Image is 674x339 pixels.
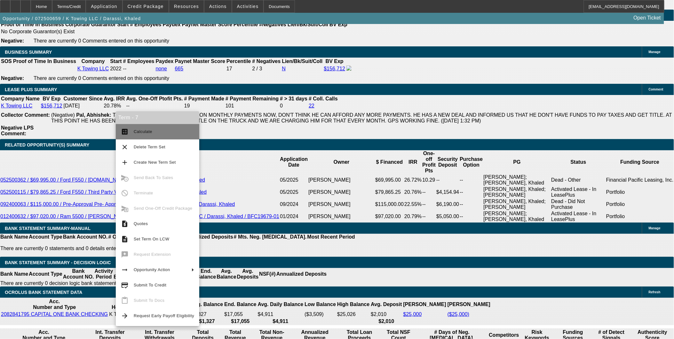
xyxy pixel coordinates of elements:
[459,198,483,210] td: --
[258,318,304,325] th: $4,911
[226,66,251,72] div: 17
[551,174,606,186] td: Dead - Other
[304,298,336,311] th: Low Balance
[13,58,76,65] th: Proof of Time In Business
[307,234,355,240] th: Most Recent Period
[1,125,34,136] b: Negative LPS Comment:
[128,4,164,9] span: Credit Package
[346,66,352,71] img: facebook-icon.png
[422,150,436,174] th: One-off Profit Pts
[134,160,176,165] span: Create New Term Set
[324,66,345,71] a: $156,712
[5,142,89,147] span: RELATED OPPORTUNITY(S) SUMMARY
[82,59,105,64] b: Company
[1,112,50,118] b: Collector Comment:
[404,174,422,186] td: 26.72%
[422,198,436,210] td: --
[304,311,336,318] td: ($3,509)
[234,234,307,240] th: # Mts. Neg. [MEDICAL_DATA].
[649,88,663,91] span: Comment
[224,318,257,325] th: $17,055
[134,221,148,226] span: Quotes
[1,28,350,35] td: No Corporate Guarantor(s) Exist
[282,59,322,64] b: Lien/Bk/Suit/Coll
[483,198,551,210] td: [PERSON_NAME], Khaled; [PERSON_NAME]
[436,174,459,186] td: --
[156,59,174,64] b: Paydex
[121,266,129,274] mat-icon: arrow_right_alt
[606,186,674,198] td: Portfolio
[63,268,94,280] th: Bank Account NO.
[123,0,169,12] button: Credit Package
[1,298,108,311] th: Acc. Number and Type
[226,96,279,101] b: # Payment Remaining
[3,16,141,21] span: Opportunity / 072500659 / K Towing LLC / Darassi, Khaled
[0,214,279,219] a: 012400632 / $97,020.00 / Ram 5500 / [PERSON_NAME] Auto Sales, Inc. / K Towing LLC / Darassi, Khal...
[422,174,436,186] td: 10.29
[126,96,183,101] b: Avg. One-Off Ptofit Pts.
[551,210,606,223] td: Activated Lease - In LeasePlus
[551,150,606,174] th: Status
[34,75,169,81] span: There are currently 0 Comments entered on this opportunity
[436,198,459,210] td: $6,190.00
[280,174,308,186] td: 05/2025
[5,87,57,92] span: LEASE PLUS SUMMARY
[403,298,447,311] th: [PERSON_NAME]
[224,311,257,318] td: $17,055
[375,186,404,198] td: $79,865.25
[1,96,40,101] b: Company Name
[606,198,674,210] td: Portfolio
[174,4,199,9] span: Resources
[280,210,308,223] td: 01/2024
[113,268,133,280] th: Beg. Balance
[121,312,129,320] mat-icon: arrow_forward
[252,66,281,72] div: 2 / 3
[134,237,169,241] span: Set Term On LCW
[448,311,470,317] a: ($25,000)
[606,150,674,174] th: Funding Source
[606,210,674,223] td: Portfolio
[447,298,491,311] th: [PERSON_NAME]
[308,150,375,174] th: Owner
[371,318,402,325] th: $2,010
[224,298,257,311] th: End. Balance
[121,281,129,289] mat-icon: credit_score
[1,58,12,65] th: SOS
[1,75,24,81] b: Negative:
[216,268,236,280] th: Avg. Balance
[375,198,404,210] td: $115,000.00
[309,96,338,101] b: # Coll. Calls
[121,143,129,151] mat-icon: clear
[436,150,459,174] th: Security Deposit
[76,112,111,118] b: Pal, Abhishek:
[606,174,674,186] td: Financial Pacific Leasing, Inc.
[191,298,223,311] th: Beg. Balance
[282,66,286,71] a: N
[41,103,62,108] a: $156,712
[34,38,169,43] span: There are currently 0 Comments entered on this opportunity
[86,0,122,12] button: Application
[308,210,375,223] td: [PERSON_NAME]
[308,174,375,186] td: [PERSON_NAME]
[5,260,111,265] span: Bank Statement Summary - Decision Logic
[404,210,422,223] td: 20.79%
[1,38,24,43] b: Negative:
[121,220,129,228] mat-icon: request_quote
[459,174,483,186] td: --
[5,50,52,55] span: BUSINESS SUMMARY
[308,198,375,210] td: [PERSON_NAME]
[134,145,165,149] span: Delete Term Set
[123,66,127,71] span: --
[375,150,404,174] th: $ Financed
[0,177,205,183] a: 052500362 / $69,995.00 / Ford F550 / [DOMAIN_NAME] / K Towing LLC / Darassi, Khaled
[308,186,375,198] td: [PERSON_NAME]
[483,150,551,174] th: PG
[404,186,422,198] td: 20.76%
[63,234,108,240] th: Bank Account NO.
[288,22,328,27] b: Lien/Bk/Suit/Coll
[175,59,225,64] b: Paynet Master Score
[404,150,422,174] th: IRR
[175,66,184,71] a: 665
[28,268,63,280] th: Account Type
[169,0,204,12] button: Resources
